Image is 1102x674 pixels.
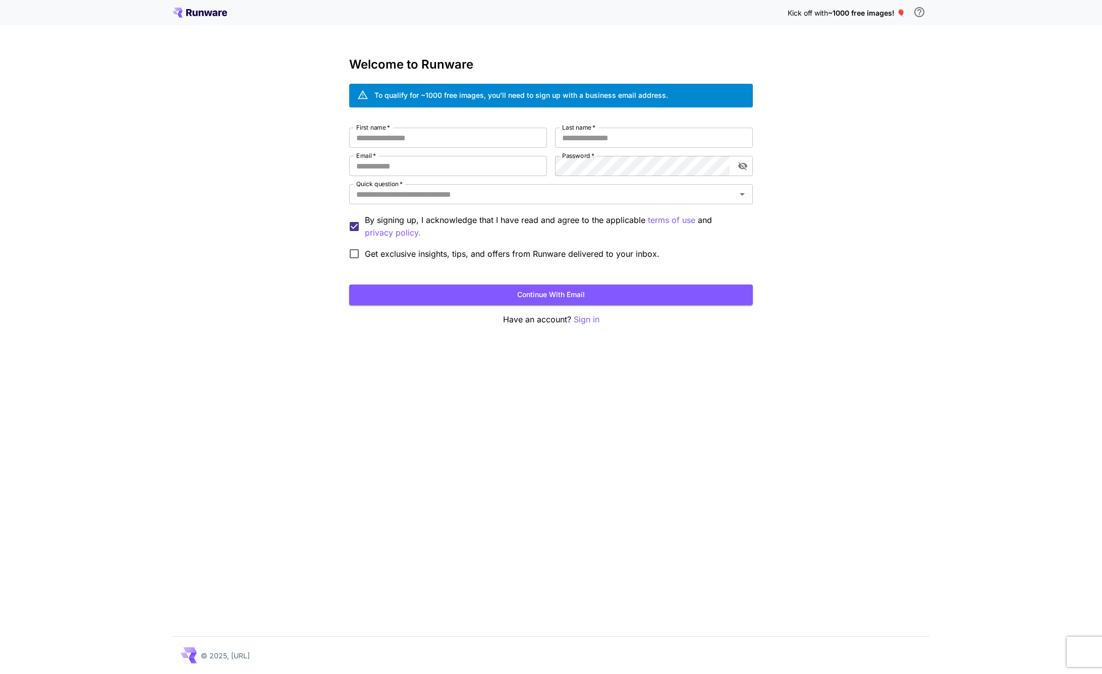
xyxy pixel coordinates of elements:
[734,157,752,175] button: toggle password visibility
[365,248,659,260] span: Get exclusive insights, tips, and offers from Runware delivered to your inbox.
[365,214,745,239] p: By signing up, I acknowledge that I have read and agree to the applicable and
[562,123,595,132] label: Last name
[828,9,905,17] span: ~1000 free images! 🎈
[201,650,250,661] p: © 2025, [URL]
[356,180,403,188] label: Quick question
[349,58,753,72] h3: Welcome to Runware
[735,187,749,201] button: Open
[648,214,695,227] button: By signing up, I acknowledge that I have read and agree to the applicable and privacy policy.
[365,227,421,239] button: By signing up, I acknowledge that I have read and agree to the applicable terms of use and
[574,313,599,326] button: Sign in
[562,151,594,160] label: Password
[909,2,929,22] button: In order to qualify for free credit, you need to sign up with a business email address and click ...
[648,214,695,227] p: terms of use
[356,123,390,132] label: First name
[349,313,753,326] p: Have an account?
[356,151,376,160] label: Email
[374,90,668,100] div: To qualify for ~1000 free images, you’ll need to sign up with a business email address.
[788,9,828,17] span: Kick off with
[365,227,421,239] p: privacy policy.
[349,285,753,305] button: Continue with email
